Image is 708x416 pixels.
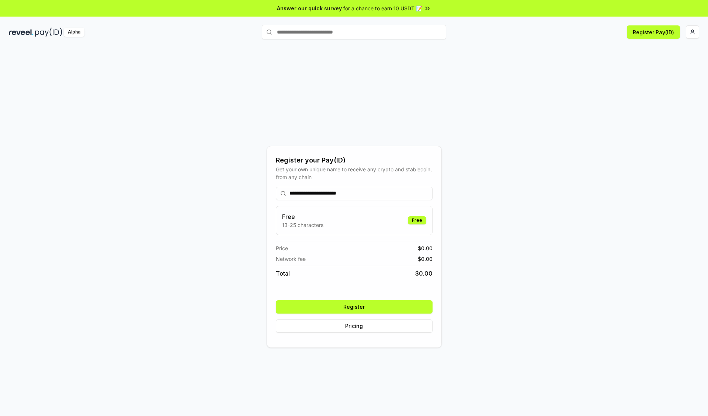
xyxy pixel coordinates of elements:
[276,165,433,181] div: Get your own unique name to receive any crypto and stablecoin, from any chain
[35,28,62,37] img: pay_id
[276,269,290,278] span: Total
[282,212,323,221] h3: Free
[343,4,422,12] span: for a chance to earn 10 USDT 📝
[276,244,288,252] span: Price
[276,300,433,314] button: Register
[276,319,433,333] button: Pricing
[64,28,84,37] div: Alpha
[408,216,426,224] div: Free
[627,25,680,39] button: Register Pay(ID)
[418,244,433,252] span: $ 0.00
[276,255,306,263] span: Network fee
[277,4,342,12] span: Answer our quick survey
[9,28,34,37] img: reveel_dark
[282,221,323,229] p: 13-25 characters
[276,155,433,165] div: Register your Pay(ID)
[418,255,433,263] span: $ 0.00
[415,269,433,278] span: $ 0.00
